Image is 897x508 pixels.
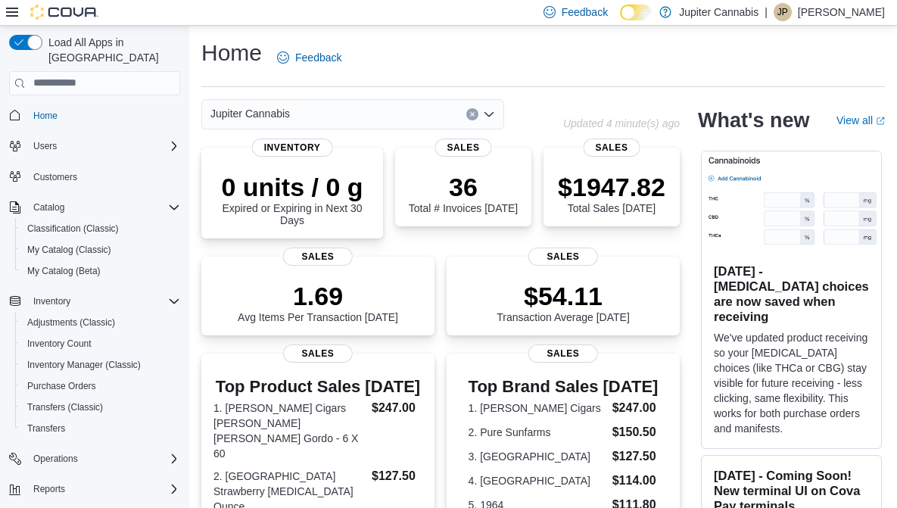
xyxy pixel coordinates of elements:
[15,333,186,354] button: Inventory Count
[558,172,665,214] div: Total Sales [DATE]
[283,248,353,266] span: Sales
[27,338,92,350] span: Inventory Count
[21,262,107,280] a: My Catalog (Beta)
[27,244,111,256] span: My Catalog (Classic)
[27,422,65,435] span: Transfers
[33,483,65,495] span: Reports
[409,172,518,214] div: Total # Invoices [DATE]
[21,335,98,353] a: Inventory Count
[27,265,101,277] span: My Catalog (Beta)
[27,401,103,413] span: Transfers (Classic)
[765,3,768,21] p: |
[21,241,117,259] a: My Catalog (Classic)
[714,263,869,324] h3: [DATE] - [MEDICAL_DATA] choices are now saved when receiving
[33,171,77,183] span: Customers
[528,344,598,363] span: Sales
[15,260,186,282] button: My Catalog (Beta)
[21,313,180,332] span: Adjustments (Classic)
[33,110,58,122] span: Home
[3,478,186,500] button: Reports
[21,262,180,280] span: My Catalog (Beta)
[213,400,366,461] dt: 1. [PERSON_NAME] Cigars [PERSON_NAME] [PERSON_NAME] Gordo - 6 X 60
[238,281,398,311] p: 1.69
[876,117,885,126] svg: External link
[213,378,422,396] h3: Top Product Sales [DATE]
[3,448,186,469] button: Operations
[3,197,186,218] button: Catalog
[33,140,57,152] span: Users
[497,281,630,311] p: $54.11
[27,198,70,217] button: Catalog
[33,453,78,465] span: Operations
[42,35,180,65] span: Load All Apps in [GEOGRAPHIC_DATA]
[33,295,70,307] span: Inventory
[30,5,98,20] img: Cova
[620,20,621,21] span: Dark Mode
[21,313,121,332] a: Adjustments (Classic)
[27,292,180,310] span: Inventory
[27,198,180,217] span: Catalog
[27,107,64,125] a: Home
[27,480,180,498] span: Reports
[612,423,659,441] dd: $150.50
[27,359,141,371] span: Inventory Manager (Classic)
[27,223,119,235] span: Classification (Classic)
[27,480,71,498] button: Reports
[15,418,186,439] button: Transfers
[466,108,478,120] button: Clear input
[27,167,180,186] span: Customers
[777,3,788,21] span: JP
[27,292,76,310] button: Inventory
[612,399,659,417] dd: $247.00
[27,450,84,468] button: Operations
[469,449,606,464] dt: 3. [GEOGRAPHIC_DATA]
[27,168,83,186] a: Customers
[3,104,186,126] button: Home
[21,419,180,438] span: Transfers
[213,172,371,202] p: 0 units / 0 g
[21,377,102,395] a: Purchase Orders
[469,400,606,416] dt: 1. [PERSON_NAME] Cigars
[612,447,659,466] dd: $127.50
[714,330,869,436] p: We've updated product receiving so your [MEDICAL_DATA] choices (like THCa or CBG) stay visible fo...
[27,137,63,155] button: Users
[409,172,518,202] p: 36
[563,117,680,129] p: Updated 4 minute(s) ago
[774,3,792,21] div: Jack P
[483,108,495,120] button: Open list of options
[698,108,809,132] h2: What's new
[562,5,608,20] span: Feedback
[469,378,659,396] h3: Top Brand Sales [DATE]
[238,281,398,323] div: Avg Items Per Transaction [DATE]
[21,356,147,374] a: Inventory Manager (Classic)
[497,281,630,323] div: Transaction Average [DATE]
[558,172,665,202] p: $1947.82
[21,398,180,416] span: Transfers (Classic)
[798,3,885,21] p: [PERSON_NAME]
[469,425,606,440] dt: 2. Pure Sunfarms
[283,344,353,363] span: Sales
[33,201,64,213] span: Catalog
[21,398,109,416] a: Transfers (Classic)
[3,136,186,157] button: Users
[252,139,333,157] span: Inventory
[15,239,186,260] button: My Catalog (Classic)
[21,356,180,374] span: Inventory Manager (Classic)
[584,139,640,157] span: Sales
[27,316,115,329] span: Adjustments (Classic)
[15,376,186,397] button: Purchase Orders
[201,38,262,68] h1: Home
[21,241,180,259] span: My Catalog (Classic)
[27,137,180,155] span: Users
[15,354,186,376] button: Inventory Manager (Classic)
[21,419,71,438] a: Transfers
[27,106,180,125] span: Home
[612,472,659,490] dd: $114.00
[27,380,96,392] span: Purchase Orders
[15,218,186,239] button: Classification (Classic)
[21,220,180,238] span: Classification (Classic)
[15,312,186,333] button: Adjustments (Classic)
[3,166,186,188] button: Customers
[3,291,186,312] button: Inventory
[836,114,885,126] a: View allExternal link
